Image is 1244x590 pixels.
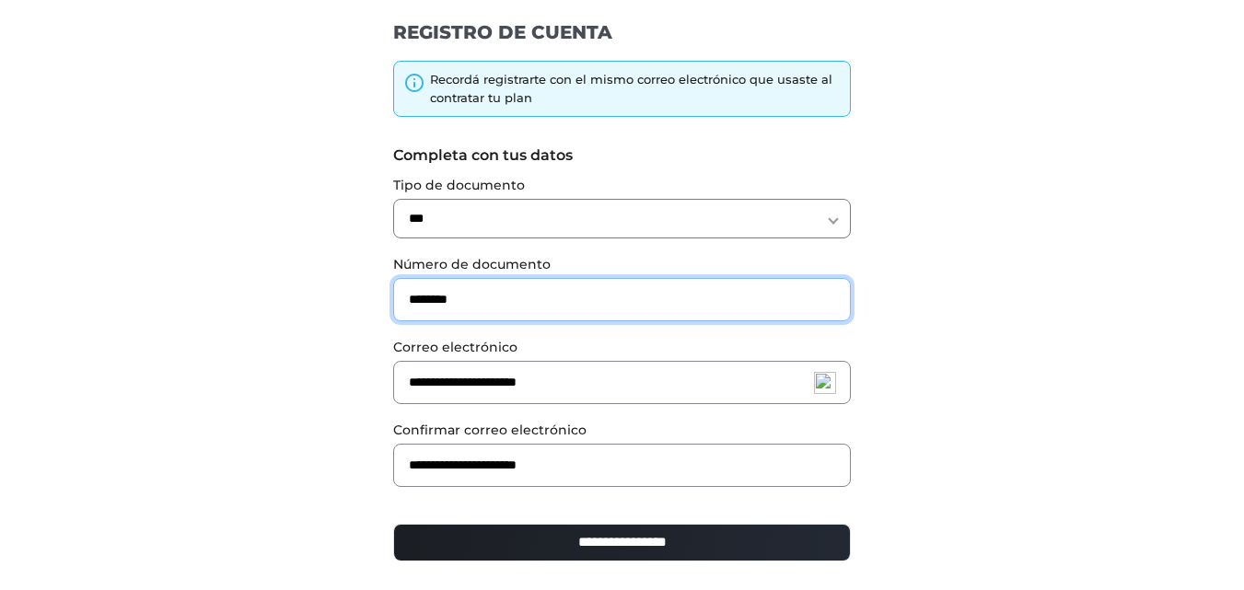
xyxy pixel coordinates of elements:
label: Correo electrónico [393,338,851,357]
label: Número de documento [393,255,851,274]
div: Recordá registrarte con el mismo correo electrónico que usaste al contratar tu plan [430,71,841,107]
label: Completa con tus datos [393,145,851,167]
img: npw-badge-icon-locked.svg [814,372,836,394]
label: Tipo de documento [393,176,851,195]
h1: REGISTRO DE CUENTA [393,20,851,44]
label: Confirmar correo electrónico [393,421,851,440]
